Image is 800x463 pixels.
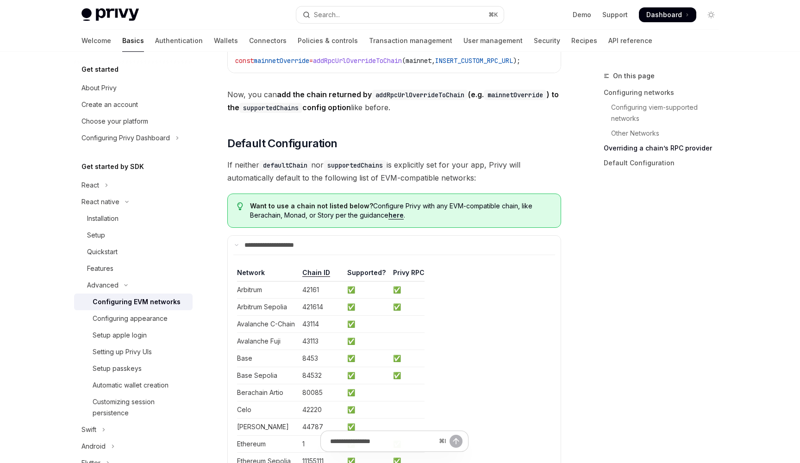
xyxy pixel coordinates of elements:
code: mainnetOverride [484,90,547,100]
div: Configuring EVM networks [93,296,181,307]
td: 8453 [299,350,344,367]
a: Welcome [81,30,111,52]
a: Security [534,30,560,52]
a: Customizing session persistence [74,394,193,421]
a: Configuring EVM networks [74,294,193,310]
td: ✅ [389,350,425,367]
a: Transaction management [369,30,452,52]
td: ✅ [344,418,389,435]
td: Berachain Artio [237,384,299,401]
td: ✅ [344,367,389,384]
span: mainnetOverride [254,56,309,65]
td: ✅ [344,332,389,350]
td: 84532 [299,367,344,384]
td: Celo [237,401,299,418]
a: Setting up Privy UIs [74,344,193,360]
td: ✅ [344,281,389,298]
div: React [81,180,99,191]
td: 80085 [299,384,344,401]
div: Configuring appearance [93,313,168,324]
td: ✅ [344,350,389,367]
button: Toggle Android section [74,438,193,455]
a: Recipes [571,30,597,52]
td: ✅ [344,384,389,401]
img: light logo [81,8,139,21]
div: Customizing session persistence [93,396,187,419]
a: Configuring networks [604,85,726,100]
td: 42220 [299,401,344,418]
span: mainnet [406,56,431,65]
span: Dashboard [646,10,682,19]
a: Dashboard [639,7,696,22]
span: , [431,56,435,65]
td: Avalanche C-Chain [237,315,299,332]
a: Demo [573,10,591,19]
td: Base Sepolia [237,367,299,384]
span: If neither nor is explicitly set for your app, Privy will automatically default to the following ... [227,158,561,184]
td: Avalanche Fuji [237,332,299,350]
svg: Tip [237,202,244,211]
div: Swift [81,424,96,435]
td: Arbitrum Sepolia [237,298,299,315]
a: Configuring appearance [74,310,193,327]
td: 43113 [299,332,344,350]
td: [PERSON_NAME] [237,418,299,435]
a: Connectors [249,30,287,52]
th: Privy RPC [389,268,425,282]
th: Supported? [344,268,389,282]
a: Create an account [74,96,193,113]
td: Arbitrum [237,281,299,298]
a: Wallets [214,30,238,52]
div: Setup apple login [93,330,147,341]
button: Open search [296,6,504,23]
a: Default Configuration [604,156,726,170]
td: ✅ [389,298,425,315]
button: Toggle React native section [74,194,193,210]
a: About Privy [74,80,193,96]
span: ); [513,56,520,65]
h5: Get started by SDK [81,161,144,172]
a: Choose your platform [74,113,193,130]
a: Chain ID [302,269,330,277]
button: Toggle Swift section [74,421,193,438]
code: supportedChains [239,103,302,113]
h5: Get started [81,64,119,75]
a: API reference [608,30,652,52]
strong: add the chain returned by (e.g. ) to the config option [227,90,559,112]
a: Authentication [155,30,203,52]
a: Installation [74,210,193,227]
span: = [309,56,313,65]
div: Setup passkeys [93,363,142,374]
a: Policies & controls [298,30,358,52]
a: Features [74,260,193,277]
th: Network [237,268,299,282]
td: 421614 [299,298,344,315]
a: Support [602,10,628,19]
a: Setup passkeys [74,360,193,377]
a: Quickstart [74,244,193,260]
div: Setup [87,230,105,241]
button: Toggle React section [74,177,193,194]
div: Features [87,263,113,274]
div: React native [81,196,119,207]
div: Automatic wallet creation [93,380,169,391]
a: Basics [122,30,144,52]
div: Search... [314,9,340,20]
td: ✅ [344,315,389,332]
span: Now, you can like before. [227,88,561,114]
div: Advanced [87,280,119,291]
td: ✅ [389,367,425,384]
td: ✅ [344,298,389,315]
code: addRpcUrlOverrideToChain [372,90,468,100]
div: Setting up Privy UIs [93,346,152,357]
td: 44787 [299,418,344,435]
span: ( [402,56,406,65]
span: On this page [613,70,655,81]
a: Automatic wallet creation [74,377,193,394]
span: const [235,56,254,65]
td: ✅ [389,281,425,298]
div: Create an account [81,99,138,110]
span: ⌘ K [488,11,498,19]
td: Base [237,350,299,367]
td: ✅ [344,401,389,418]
